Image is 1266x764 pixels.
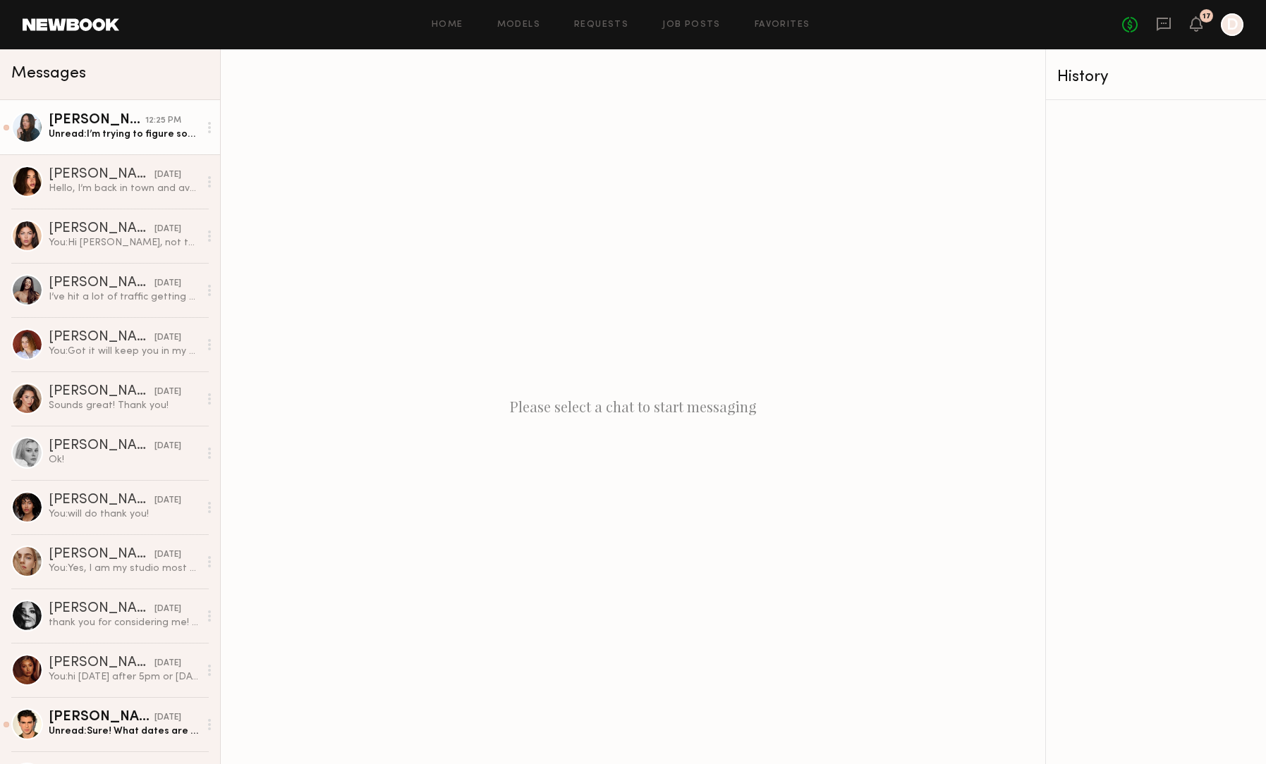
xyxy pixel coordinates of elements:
[1221,13,1243,36] a: D
[1057,69,1255,85] div: History
[154,494,181,507] div: [DATE]
[154,386,181,399] div: [DATE]
[49,385,154,399] div: [PERSON_NAME]
[49,670,199,684] div: You: hi [DATE] after 5pm or [DATE] any time .
[49,602,154,616] div: [PERSON_NAME]
[49,236,199,249] div: You: Hi [PERSON_NAME], not this time sorry.
[49,331,154,345] div: [PERSON_NAME]
[11,66,86,82] span: Messages
[49,562,199,575] div: You: Yes, I am my studio most of the week days let me know best day for you can ill let you know ...
[1203,13,1211,20] div: 17
[154,277,181,290] div: [DATE]
[49,710,154,725] div: [PERSON_NAME]
[145,114,181,128] div: 12:25 PM
[49,453,199,467] div: Ok!
[49,493,154,507] div: [PERSON_NAME]
[154,168,181,182] div: [DATE]
[662,20,721,30] a: Job Posts
[49,725,199,738] div: Unread: Sure! What dates are you guys shooting? Im booked out of town until the 18th
[49,345,199,358] div: You: Got it will keep you in my data, will ask for casting if client shows interest. Thank you.
[154,440,181,453] div: [DATE]
[49,113,145,128] div: [PERSON_NAME]
[49,168,154,182] div: [PERSON_NAME]
[49,276,154,290] div: [PERSON_NAME]
[154,657,181,670] div: [DATE]
[432,20,463,30] a: Home
[154,711,181,725] div: [DATE]
[574,20,628,30] a: Requests
[49,439,154,453] div: [PERSON_NAME]
[154,548,181,562] div: [DATE]
[49,616,199,629] div: thank you for considering me! unfortunately i am already booked for [DATE] so will be unable to m...
[154,603,181,616] div: [DATE]
[49,507,199,521] div: You: will do thank you!
[49,656,154,670] div: [PERSON_NAME]
[49,222,154,236] div: [PERSON_NAME]
[49,290,199,304] div: I’ve hit a lot of traffic getting to you but I should be there by 1.45
[49,182,199,195] div: Hello, I’m back in town and available to shoot if you are still looking for a model for upcoming ...
[221,49,1045,764] div: Please select a chat to start messaging
[497,20,540,30] a: Models
[755,20,810,30] a: Favorites
[49,548,154,562] div: [PERSON_NAME]
[49,128,199,141] div: Unread: I’m trying to figure something out right now, she’s not coming
[154,223,181,236] div: [DATE]
[154,331,181,345] div: [DATE]
[49,399,199,412] div: Sounds great! Thank you!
